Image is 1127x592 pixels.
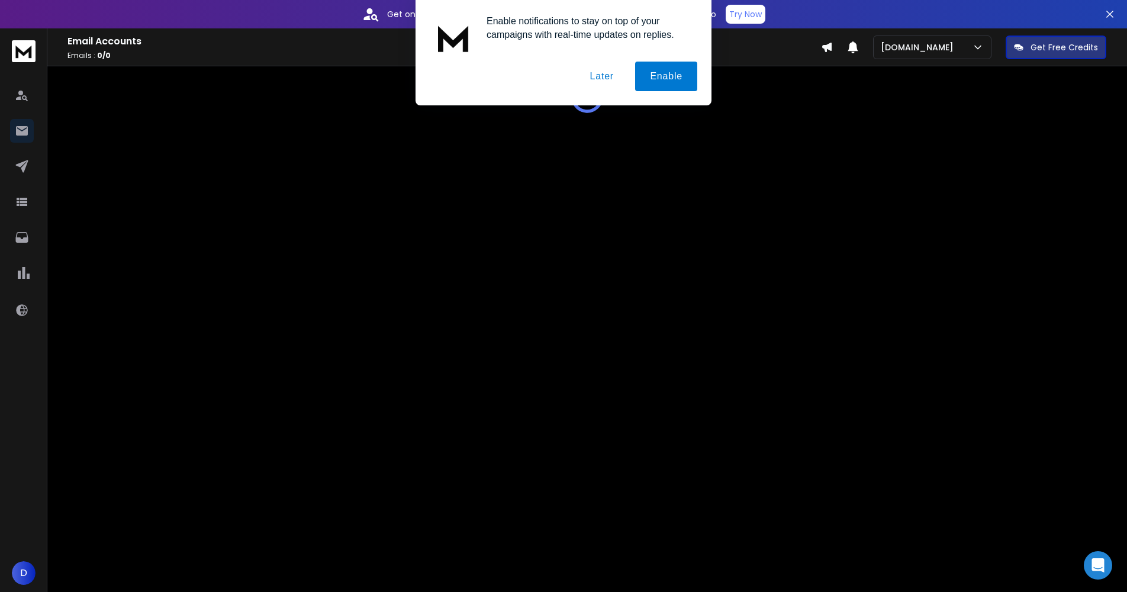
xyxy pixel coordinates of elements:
button: Enable [635,62,697,91]
div: Enable notifications to stay on top of your campaigns with real-time updates on replies. [477,14,697,41]
button: Later [575,62,628,91]
img: notification icon [430,14,477,62]
button: D [12,561,36,585]
div: Open Intercom Messenger [1084,551,1112,580]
